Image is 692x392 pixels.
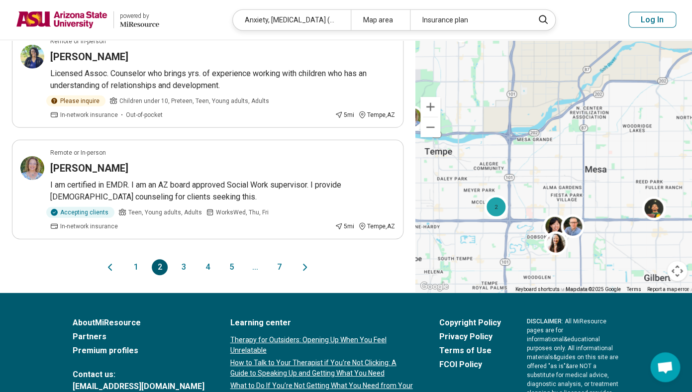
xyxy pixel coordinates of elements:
[439,345,501,357] a: Terms of Use
[120,11,159,20] div: powered by
[410,10,528,30] div: Insurance plan
[50,179,395,203] p: I am certified in EMDR. I am an AZ board approved Social Work supervisor. I provide [DEMOGRAPHIC_...
[566,287,621,292] span: Map data ©2025 Google
[176,259,192,275] button: 3
[73,331,204,343] a: Partners
[119,97,269,105] span: Children under 10, Preteen, Teen, Young adults, Adults
[216,208,269,217] span: Works Wed, Thu, Fri
[73,317,204,329] a: AboutMiResource
[128,208,202,217] span: Teen, Young adults, Adults
[128,259,144,275] button: 1
[358,222,395,231] div: Tempe , AZ
[439,331,501,343] a: Privacy Policy
[515,286,560,293] button: Keyboard shortcuts
[16,8,107,32] img: Arizona State University
[439,317,501,329] a: Copyright Policy
[152,259,168,275] button: 2
[418,280,451,293] img: Google
[126,110,163,119] span: Out-of-pocket
[647,287,689,292] a: Report a map error
[299,259,311,275] button: Next page
[247,259,263,275] span: ...
[60,110,118,119] span: In-network insurance
[233,10,351,30] div: Anxiety, [MEDICAL_DATA] (OCD)
[104,259,116,275] button: Previous page
[50,68,395,92] p: Licensed Assoc. Counselor who brings yrs. of experience working with children who has an understa...
[16,8,159,32] a: Arizona State Universitypowered by
[230,317,413,329] a: Learning center
[627,287,641,292] a: Terms (opens in new tab)
[650,352,680,382] div: Open chat
[46,207,114,218] div: Accepting clients
[628,12,676,28] button: Log In
[335,222,354,231] div: 5 mi
[73,345,204,357] a: Premium profiles
[484,195,508,219] div: 2
[230,335,413,356] a: Therapy for Outsiders: Opening Up When You Feel Unrelatable
[358,110,395,119] div: Tempe , AZ
[50,148,106,157] p: Remote or In-person
[335,110,354,119] div: 5 mi
[418,280,451,293] a: Open this area in Google Maps (opens a new window)
[420,117,440,137] button: Zoom out
[420,97,440,117] button: Zoom in
[439,359,501,371] a: FCOI Policy
[50,50,128,64] h3: [PERSON_NAME]
[667,261,687,281] button: Map camera controls
[223,259,239,275] button: 5
[50,37,106,46] p: Remote or In-person
[46,96,105,106] div: Please inquire
[199,259,215,275] button: 4
[527,318,562,325] span: DISCLAIMER
[60,222,118,231] span: In-network insurance
[351,10,410,30] div: Map area
[73,369,204,381] span: Contact us:
[50,161,128,175] h3: [PERSON_NAME]
[230,358,413,379] a: How to Talk to Your Therapist if You’re Not Clicking: A Guide to Speaking Up and Getting What You...
[271,259,287,275] button: 7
